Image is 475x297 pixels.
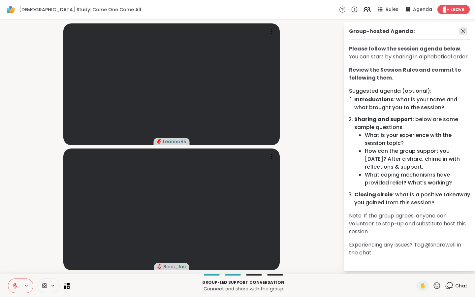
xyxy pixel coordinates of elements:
[19,6,141,13] span: [DEMOGRAPHIC_DATA] Study: Come One Come All
[349,66,470,82] div: .
[365,131,470,147] li: What is your experience with the session topic?
[354,96,394,103] b: Introductions
[349,66,461,82] b: Review the Session Rules and commit to following them
[413,6,432,13] span: Agenda
[354,115,413,123] b: Sharing and support
[354,115,470,187] li: : below are some sample questions.
[349,212,470,236] p: Note: If the group agrees, anyone can volunteer to step-up and substitute host this session.
[386,6,398,13] span: Rules
[451,6,464,13] span: Leave
[349,45,460,52] b: Please follow the session agenda below
[354,191,470,207] li: : what is a positive takeaway you gained from this session?
[163,138,186,145] span: Leanna85
[74,280,413,285] p: Group-led support conversation
[349,241,470,257] p: Experiencing any issues? Tag @sharewell in the chat.
[349,87,470,95] div: Suggested agenda (optional):
[5,4,16,15] img: ShareWell Logomark
[455,282,467,289] span: Chat
[157,264,162,269] span: audio-muted
[74,285,413,292] p: Connect and share with the group
[420,282,426,290] span: ✋
[365,147,470,171] li: How can the group support you [DATE]? After a share, chime in with reflections & support.
[163,263,186,270] span: Becs_Inc
[354,96,470,112] li: : what is your name and what brought you to the session?
[349,27,415,35] div: Group-hosted Agenda:
[349,45,470,61] p: . You can start by sharing in alphabetical order.
[365,171,470,187] li: What coping mechanisms have provided relief? What‘s working?
[157,139,162,144] span: audio-muted
[354,191,393,198] b: Closing circle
